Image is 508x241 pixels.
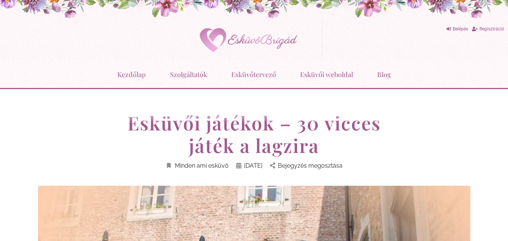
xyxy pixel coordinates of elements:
[111,112,397,157] h1: Esküvői játékok – 30 vicces játék a lagzira
[453,26,468,32] span: Belépés
[165,161,229,171] a: Minden ami esküvő
[4,65,504,84] nav: Menu
[300,65,353,84] a: Esküvői weboldal
[170,65,207,84] a: Szolgáltatók
[117,65,146,84] a: Kezdőlap
[479,26,504,32] span: Regisztráció
[377,65,391,84] a: Blog
[472,24,504,34] a: Regisztráció
[446,24,468,34] a: Belépés
[270,161,343,171] a: Bejegyzés megosztása
[244,161,262,171] span: [DATE]
[231,65,276,84] a: Esküvőtervező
